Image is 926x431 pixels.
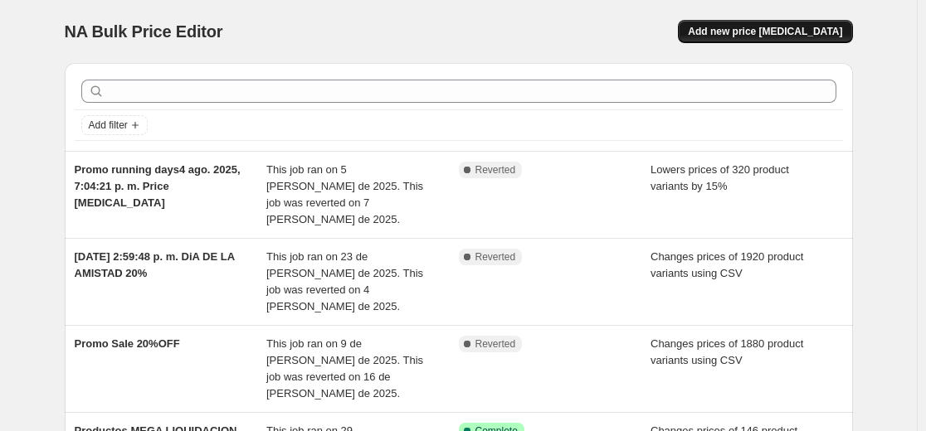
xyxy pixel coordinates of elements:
span: Reverted [475,337,516,351]
span: Add filter [89,119,128,132]
span: This job ran on 9 de [PERSON_NAME] de 2025. This job was reverted on 16 de [PERSON_NAME] de 2025. [266,337,423,400]
button: Add filter [81,115,148,135]
span: [DATE] 2:59:48 p. m. DiA DE LA AMISTAD 20% [75,250,235,279]
span: Changes prices of 1920 product variants using CSV [651,250,803,279]
span: Changes prices of 1880 product variants using CSV [651,337,803,366]
span: Add new price [MEDICAL_DATA] [688,25,842,38]
span: Promo running days4 ago. 2025, 7:04:21 p. m. Price [MEDICAL_DATA] [75,163,241,209]
span: NA Bulk Price Editor [65,22,223,41]
button: Add new price [MEDICAL_DATA] [678,20,852,43]
span: Lowers prices of 320 product variants by 15% [651,163,789,192]
span: Reverted [475,163,516,177]
span: This job ran on 23 de [PERSON_NAME] de 2025. This job was reverted on 4 [PERSON_NAME] de 2025. [266,250,423,312]
span: This job ran on 5 [PERSON_NAME] de 2025. This job was reverted on 7 [PERSON_NAME] de 2025. [266,163,423,225]
span: Reverted [475,250,516,264]
span: Promo Sale 20%OFF [75,337,180,350]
